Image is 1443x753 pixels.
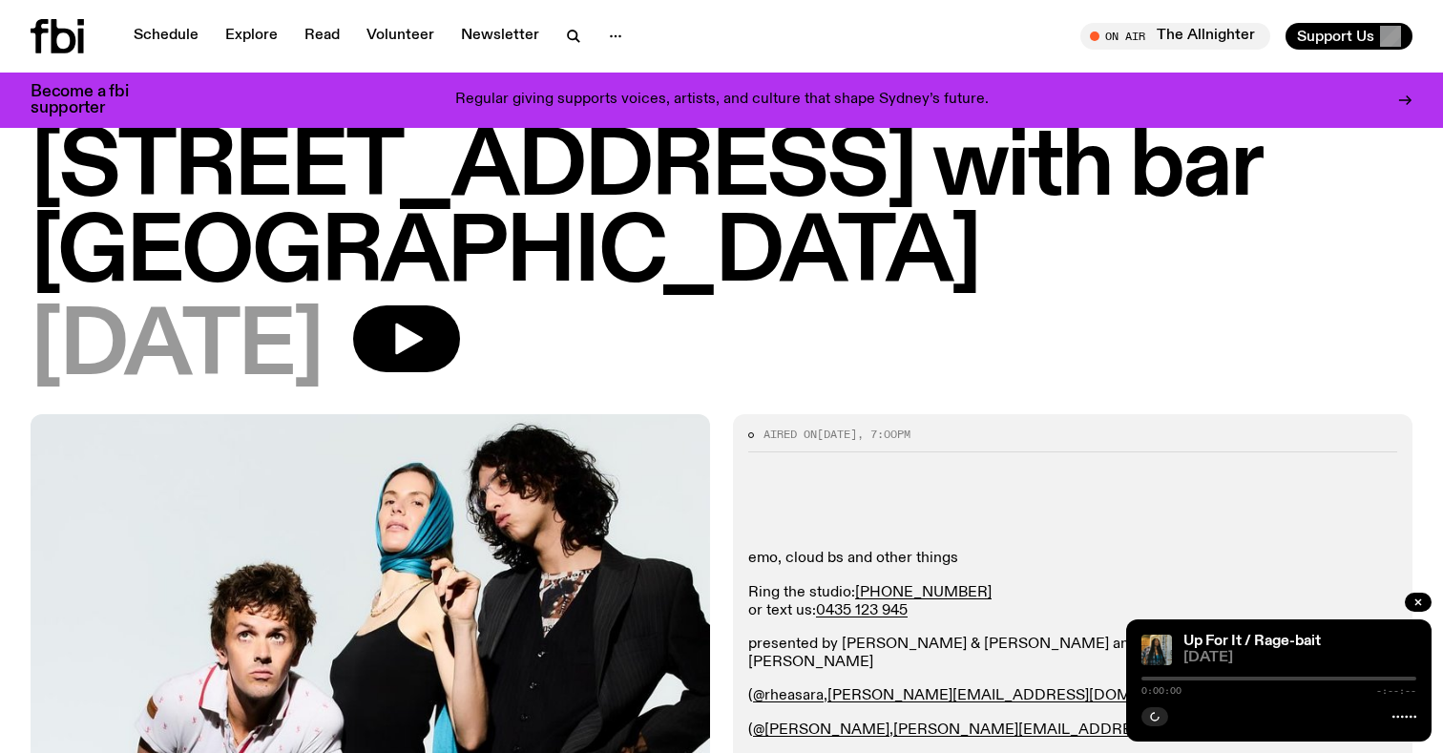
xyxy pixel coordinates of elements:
[1141,686,1182,696] span: 0:00:00
[1297,28,1374,45] span: Support Us
[1080,23,1270,50] button: On AirThe Allnighter
[763,427,817,442] span: Aired on
[214,23,289,50] a: Explore
[748,636,1397,672] p: presented by [PERSON_NAME] & [PERSON_NAME] and produced by [PERSON_NAME] & [PERSON_NAME]
[31,305,323,391] span: [DATE]
[816,603,908,618] a: 0435 123 945
[857,427,910,442] span: , 7:00pm
[855,585,992,600] a: [PHONE_NUMBER]
[1376,686,1416,696] span: -:--:--
[748,584,1397,620] p: Ring the studio: or text us:
[748,687,1397,705] p: ( , )
[817,427,857,442] span: [DATE]
[748,550,1397,568] p: emo, cloud bs and other things
[753,688,824,703] a: @rheasara
[1183,651,1416,665] span: [DATE]
[450,23,551,50] a: Newsletter
[122,23,210,50] a: Schedule
[827,688,1215,703] a: [PERSON_NAME][EMAIL_ADDRESS][DOMAIN_NAME]
[455,92,989,109] p: Regular giving supports voices, artists, and culture that shape Sydney’s future.
[31,84,153,116] h3: Become a fbi supporter
[31,126,1412,298] h1: [STREET_ADDRESS] with bar [GEOGRAPHIC_DATA]
[1141,635,1172,665] img: Ify - a Brown Skin girl with black braided twists, looking up to the side with her tongue stickin...
[355,23,446,50] a: Volunteer
[1286,23,1412,50] button: Support Us
[293,23,351,50] a: Read
[1183,634,1321,649] a: Up For It / Rage-bait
